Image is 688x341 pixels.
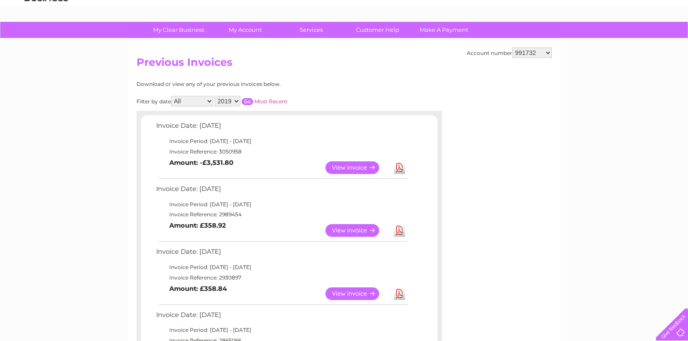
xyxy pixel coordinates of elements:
a: Blog [612,37,625,44]
b: Amount: £358.92 [169,222,226,229]
a: Telecoms [581,37,607,44]
td: Invoice Period: [DATE] - [DATE] [154,136,409,147]
img: logo.png [24,23,68,49]
a: Download [394,287,405,300]
h2: Previous Invoices [137,56,552,73]
td: Invoice Period: [DATE] - [DATE] [154,262,409,273]
td: Invoice Date: [DATE] [154,246,409,262]
a: Energy [556,37,575,44]
td: Invoice Date: [DATE] [154,309,409,325]
a: View [325,224,390,237]
td: Invoice Reference: 3050958 [154,147,409,157]
td: Invoice Period: [DATE] - [DATE] [154,199,409,210]
a: Log out [659,37,680,44]
a: Most Recent [254,98,288,105]
td: Invoice Reference: 2930897 [154,273,409,283]
a: My Clear Business [143,22,215,38]
a: My Account [209,22,281,38]
b: Amount: -£3,531.80 [169,159,233,167]
div: Download or view any of your previous invoices below. [137,81,366,87]
a: Download [394,161,405,174]
a: 0333 014 3131 [524,4,584,15]
a: Customer Help [342,22,414,38]
a: Contact [630,37,651,44]
div: Clear Business is a trading name of Verastar Limited (registered in [GEOGRAPHIC_DATA] No. 3667643... [138,5,551,42]
div: Account number [467,48,552,58]
a: Download [394,224,405,237]
a: Water [534,37,551,44]
div: Filter by date [137,96,366,106]
a: View [325,161,390,174]
td: Invoice Date: [DATE] [154,120,409,136]
a: Make A Payment [408,22,480,38]
td: Invoice Reference: 2989454 [154,209,409,220]
td: Invoice Date: [DATE] [154,183,409,199]
a: Services [275,22,347,38]
b: Amount: £358.84 [169,285,227,293]
a: View [325,287,390,300]
td: Invoice Period: [DATE] - [DATE] [154,325,409,335]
